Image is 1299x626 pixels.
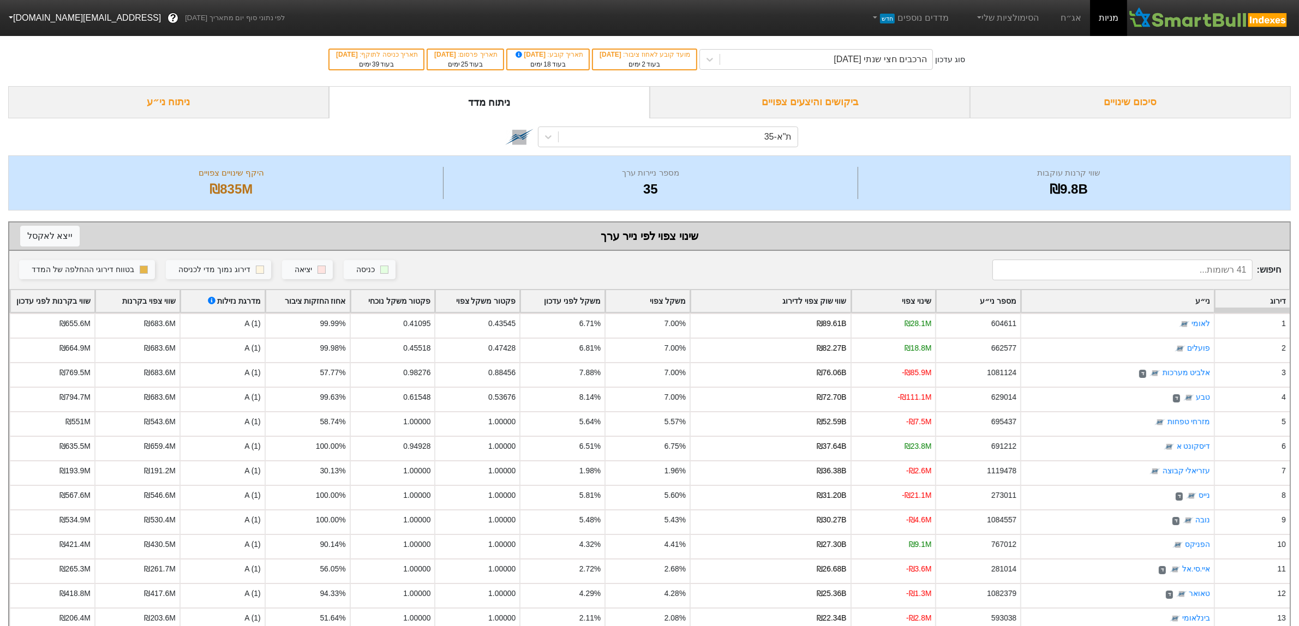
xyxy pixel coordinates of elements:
[1168,418,1211,426] a: מזרחי טפחות
[1195,516,1210,525] a: נובה
[1150,368,1160,379] img: tase link
[1182,565,1211,574] a: איי.סי.אל
[579,465,601,477] div: 1.98%
[817,490,847,501] div: ₪31.20B
[144,318,175,329] div: ₪683.6M
[579,539,601,550] div: 4.32%
[992,260,1281,280] span: חיפוש :
[336,51,360,58] span: [DATE]
[665,563,686,575] div: 2.68%
[1177,442,1211,451] a: דיסקונט א
[665,612,686,624] div: 2.08%
[488,367,516,378] div: 0.88456
[59,539,91,550] div: ₪421.4M
[488,342,516,354] div: 0.47428
[987,514,1016,526] div: 1084557
[320,392,345,403] div: 99.63%
[59,588,91,599] div: ₪418.8M
[1172,540,1183,551] img: tase link
[144,465,175,477] div: ₪191.2M
[1183,393,1194,404] img: tase link
[906,563,932,575] div: -₪3.6M
[1139,370,1146,378] span: ד
[144,392,175,403] div: ₪683.6M
[59,612,91,624] div: ₪206.4M
[987,465,1016,477] div: 1119478
[1172,517,1180,526] span: ד
[144,588,175,599] div: ₪417.6M
[488,441,516,452] div: 1.00000
[1282,441,1286,452] div: 6
[817,514,847,526] div: ₪30.27B
[1154,417,1165,428] img: tase link
[817,465,847,477] div: ₪36.38B
[991,539,1016,550] div: 767012
[320,416,345,428] div: 58.74%
[1179,319,1190,330] img: tase link
[19,260,155,280] button: בטווח דירוגי ההחלפה של המדד
[991,441,1016,452] div: 691212
[817,441,847,452] div: ₪37.64B
[95,290,179,312] div: Toggle SortBy
[906,416,932,428] div: -₪7.5M
[579,416,601,428] div: 5.64%
[144,563,175,575] div: ₪261.7M
[59,490,91,501] div: ₪567.6M
[206,296,261,307] div: מדרגת נזילות
[991,392,1016,403] div: 629014
[32,264,134,276] div: בטווח דירוגי ההחלפה של המדד
[665,441,686,452] div: 6.75%
[295,264,312,276] div: יציאה
[817,318,847,329] div: ₪89.61B
[403,465,430,477] div: 1.00000
[335,50,418,59] div: תאריך כניסה לתוקף :
[144,539,175,550] div: ₪430.5M
[579,612,601,624] div: 2.11%
[1282,342,1286,354] div: 2
[20,226,80,246] button: ייצא לאקסל
[266,290,350,312] div: Toggle SortBy
[906,588,932,599] div: -₪1.3M
[488,416,516,428] div: 1.00000
[579,514,601,526] div: 5.48%
[579,588,601,599] div: 4.29%
[59,441,91,452] div: ₪635.5M
[1282,490,1286,501] div: 8
[320,367,345,378] div: 57.77%
[59,318,91,329] div: ₪655.6M
[282,260,333,280] button: יציאה
[897,392,931,403] div: -₪111.1M
[1163,467,1211,475] a: עזריאלי קבוצה
[1282,514,1286,526] div: 9
[59,367,91,378] div: ₪769.5M
[1176,589,1187,600] img: tase link
[433,50,498,59] div: תאריך פרסום :
[179,411,265,436] div: A (1)
[59,465,91,477] div: ₪193.9M
[991,490,1016,501] div: 273011
[403,588,430,599] div: 1.00000
[987,367,1016,378] div: 1081124
[579,318,601,329] div: 6.71%
[144,342,175,354] div: ₪683.6M
[316,514,346,526] div: 100.00%
[817,588,847,599] div: ₪25.36B
[513,59,583,69] div: בעוד ימים
[144,514,175,526] div: ₪530.4M
[1282,416,1286,428] div: 5
[316,490,346,501] div: 100.00%
[991,416,1016,428] div: 695437
[906,465,932,477] div: -₪2.6M
[179,338,265,362] div: A (1)
[356,264,375,276] div: כניסה
[144,441,175,452] div: ₪659.4M
[144,367,175,378] div: ₪683.6M
[179,460,265,485] div: A (1)
[936,290,1020,312] div: Toggle SortBy
[1282,367,1286,378] div: 3
[20,228,1279,244] div: שינוי צפוי לפי נייר ערך
[22,179,440,199] div: ₪835M
[665,342,686,354] div: 7.00%
[372,61,379,68] span: 39
[403,392,430,403] div: 0.61548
